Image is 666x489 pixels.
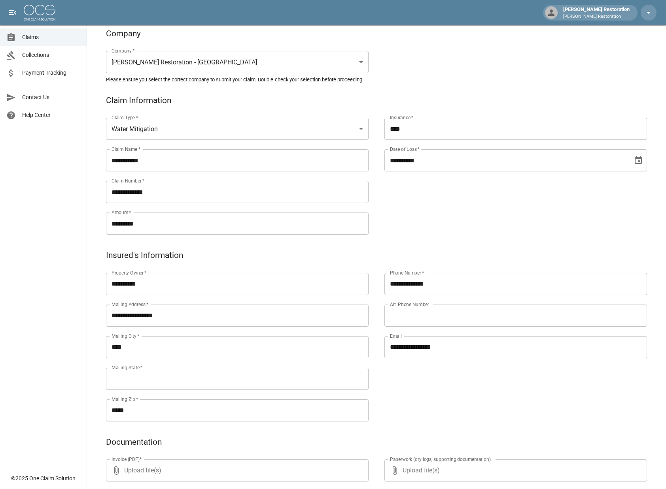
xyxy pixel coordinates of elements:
span: Claims [22,33,80,41]
span: Collections [22,51,80,59]
label: Mailing Zip [112,396,138,402]
label: Amount [112,209,131,216]
label: Email [390,333,402,339]
label: Mailing State [112,364,142,371]
label: Invoice (PDF)* [112,456,142,463]
p: [PERSON_NAME] Restoration [563,13,630,20]
button: Choose date, selected date is Aug 3, 2025 [630,152,646,168]
h5: Please ensure you select the correct company to submit your claim. Double-check your selection be... [106,76,647,83]
img: ocs-logo-white-transparent.png [24,5,55,21]
label: Paperwork (dry logs, supporting documentation) [390,456,491,463]
label: Insurance [390,114,413,121]
div: [PERSON_NAME] Restoration - [GEOGRAPHIC_DATA] [106,51,369,73]
div: [PERSON_NAME] Restoration [560,6,633,20]
label: Alt. Phone Number [390,301,429,308]
span: Upload file(s) [124,459,347,481]
span: Contact Us [22,93,80,102]
label: Mailing Address [112,301,148,308]
label: Claim Number [112,177,144,184]
button: open drawer [5,5,21,21]
label: Property Owner [112,269,147,276]
div: Water Mitigation [106,118,369,140]
div: © 2025 One Claim Solution [11,474,76,482]
span: Help Center [22,111,80,119]
span: Upload file(s) [403,459,626,481]
label: Claim Name [112,146,140,152]
span: Payment Tracking [22,69,80,77]
label: Date of Loss [390,146,420,152]
label: Mailing City [112,333,140,339]
label: Claim Type [112,114,138,121]
label: Phone Number [390,269,424,276]
label: Company [112,47,135,54]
